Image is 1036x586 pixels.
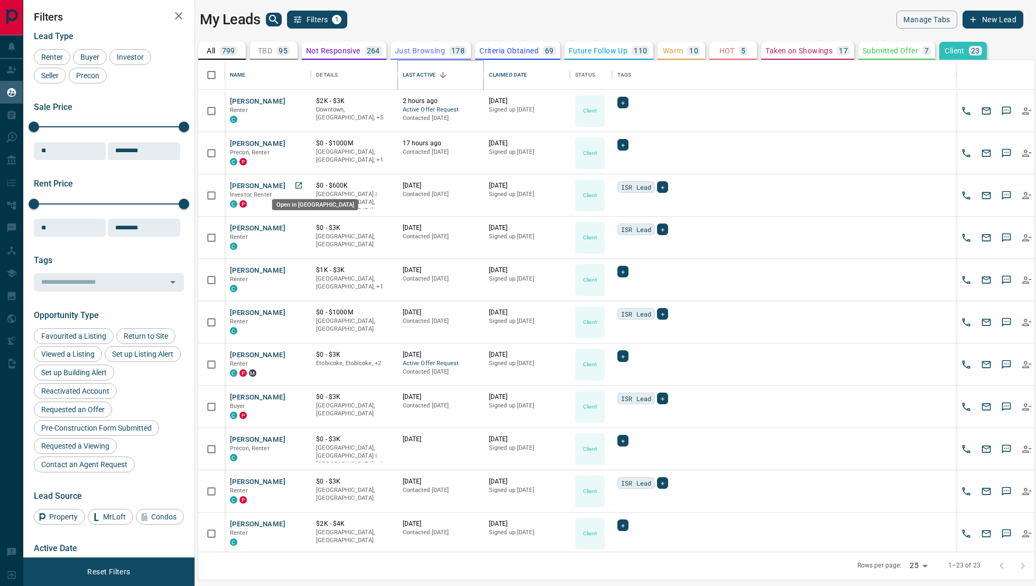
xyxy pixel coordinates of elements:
[958,357,974,373] button: Call
[998,526,1014,542] button: SMS
[896,11,957,29] button: Manage Tabs
[34,365,114,380] div: Set up Building Alert
[621,97,625,108] span: +
[1001,444,1012,454] svg: Sms
[230,318,248,325] span: Renter
[998,314,1014,330] button: SMS
[998,357,1014,373] button: SMS
[489,97,565,106] p: [DATE]
[1021,232,1032,243] svg: Reallocate
[961,486,972,497] svg: Call
[489,359,565,368] p: Signed up [DATE]
[316,317,392,333] p: [GEOGRAPHIC_DATA], [GEOGRAPHIC_DATA]
[395,47,445,54] p: Just Browsing
[978,272,994,288] button: Email
[316,181,392,190] p: $0 - $600K
[77,53,103,61] span: Buyer
[479,47,539,54] p: Criteria Obtained
[998,230,1014,246] button: SMS
[978,357,994,373] button: Email
[634,47,647,54] p: 110
[657,181,668,193] div: +
[583,149,597,157] p: Client
[1019,145,1034,161] button: Reallocate
[1019,103,1034,119] button: Reallocate
[34,402,112,417] div: Requested an Offer
[38,332,110,340] span: Favourited a Listing
[1019,441,1034,457] button: Reallocate
[316,148,392,164] p: Toronto
[230,139,285,149] button: [PERSON_NAME]
[38,53,67,61] span: Renter
[34,31,73,41] span: Lead Type
[403,368,478,376] p: Contacted [DATE]
[961,528,972,539] svg: Call
[981,190,992,201] svg: Email
[403,224,478,232] p: [DATE]
[1001,232,1012,243] svg: Sms
[583,403,597,411] p: Client
[403,308,478,317] p: [DATE]
[120,332,172,340] span: Return to Site
[451,47,465,54] p: 178
[978,441,994,457] button: Email
[333,16,340,23] span: 1
[1001,275,1012,285] svg: Sms
[403,317,478,325] p: Contacted [DATE]
[1021,444,1032,454] svg: Reallocate
[230,369,237,377] div: condos.ca
[207,47,215,54] p: All
[403,190,478,199] p: Contacted [DATE]
[230,266,285,276] button: [PERSON_NAME]
[978,145,994,161] button: Email
[38,71,62,80] span: Seller
[34,68,66,83] div: Seller
[978,103,994,119] button: Email
[621,224,651,235] span: ISR Lead
[981,486,992,497] svg: Email
[316,444,392,469] p: Toronto
[617,139,628,151] div: +
[1021,190,1032,201] svg: Reallocate
[34,102,72,112] span: Sale Price
[489,106,565,114] p: Signed up [DATE]
[981,528,992,539] svg: Email
[34,457,135,472] div: Contact an Agent Request
[961,148,972,159] svg: Call
[222,47,235,54] p: 799
[570,60,612,90] div: Status
[403,148,478,156] p: Contacted [DATE]
[489,308,565,317] p: [DATE]
[1001,317,1012,328] svg: Sms
[34,49,70,65] div: Renter
[367,47,380,54] p: 264
[38,387,113,395] span: Reactivated Account
[230,445,270,452] span: Precon, Renter
[958,526,974,542] button: Call
[316,275,392,291] p: Toronto
[719,47,735,54] p: HOT
[230,276,248,283] span: Renter
[34,11,184,23] h2: Filters
[661,309,664,319] span: +
[489,148,565,156] p: Signed up [DATE]
[69,68,107,83] div: Precon
[113,53,147,61] span: Investor
[617,519,628,531] div: +
[403,266,478,275] p: [DATE]
[978,483,994,499] button: Email
[99,513,129,521] span: MrLoft
[489,139,565,148] p: [DATE]
[230,454,237,461] div: condos.ca
[1021,106,1032,116] svg: Reallocate
[34,346,102,362] div: Viewed a Listing
[230,327,237,334] div: condos.ca
[34,509,85,525] div: Property
[961,106,972,116] svg: Call
[316,393,392,402] p: $0 - $3K
[38,350,98,358] span: Viewed a Listing
[1001,528,1012,539] svg: Sms
[292,179,306,192] a: Open in New Tab
[1021,317,1032,328] svg: Reallocate
[621,139,625,150] span: +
